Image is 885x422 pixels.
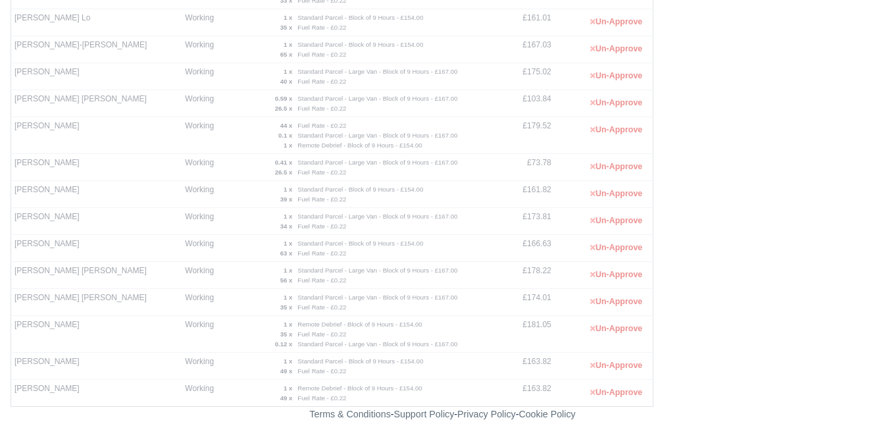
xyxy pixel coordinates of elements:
[182,117,225,154] td: Working
[583,13,649,32] button: Un-Approve
[284,14,292,21] strong: 1 x
[182,90,225,117] td: Working
[280,223,293,230] strong: 34 x
[275,340,293,348] strong: 0.12 x
[182,289,225,316] td: Working
[280,122,293,129] strong: 44 x
[297,240,423,247] small: Standard Parcel - Block of 9 Hours - £154.00
[297,159,457,166] small: Standard Parcel - Large Van - Block of 9 Hours - £167.00
[297,357,423,365] small: Standard Parcel - Block of 9 Hours - £154.00
[11,208,182,235] td: [PERSON_NAME]
[284,267,292,274] strong: 1 x
[11,63,182,90] td: [PERSON_NAME]
[280,250,293,257] strong: 63 x
[493,117,555,154] td: £179.52
[493,181,555,208] td: £161.82
[182,235,225,262] td: Working
[297,223,346,230] small: Fuel Rate - £0.22
[11,289,182,316] td: [PERSON_NAME] [PERSON_NAME]
[275,169,293,176] strong: 26.5 x
[280,394,293,402] strong: 49 x
[280,24,293,31] strong: 35 x
[583,319,649,338] button: Un-Approve
[297,213,457,220] small: Standard Parcel - Large Van - Block of 9 Hours - £167.00
[284,213,292,220] strong: 1 x
[493,9,555,36] td: £161.01
[493,289,555,316] td: £174.01
[297,95,457,102] small: Standard Parcel - Large Van - Block of 9 Hours - £167.00
[280,196,293,203] strong: 39 x
[284,186,292,193] strong: 1 x
[278,132,292,139] strong: 0.1 x
[297,277,346,284] small: Fuel Rate - £0.22
[297,196,346,203] small: Fuel Rate - £0.22
[493,353,555,380] td: £163.82
[583,211,649,230] button: Un-Approve
[280,78,293,85] strong: 40 x
[583,383,649,402] button: Un-Approve
[280,51,293,58] strong: 65 x
[297,294,457,301] small: Standard Parcel - Large Van - Block of 9 Hours - £167.00
[284,41,292,48] strong: 1 x
[297,14,423,21] small: Standard Parcel - Block of 9 Hours - £154.00
[493,36,555,63] td: £167.03
[583,93,649,113] button: Un-Approve
[182,9,225,36] td: Working
[297,267,457,274] small: Standard Parcel - Large Van - Block of 9 Hours - £167.00
[583,292,649,311] button: Un-Approve
[11,36,182,63] td: [PERSON_NAME]-[PERSON_NAME]
[284,357,292,365] strong: 1 x
[297,394,346,402] small: Fuel Rate - £0.22
[182,353,225,380] td: Working
[297,340,457,348] small: Standard Parcel - Large Van - Block of 9 Hours - £167.00
[297,78,346,85] small: Fuel Rate - £0.22
[275,105,293,112] strong: 26.5 x
[284,240,292,247] strong: 1 x
[819,359,885,422] iframe: Chat Widget
[297,24,346,31] small: Fuel Rate - £0.22
[182,208,225,235] td: Working
[583,184,649,203] button: Un-Approve
[11,90,182,117] td: [PERSON_NAME] [PERSON_NAME]
[493,316,555,353] td: £181.05
[284,68,292,75] strong: 1 x
[11,353,182,380] td: [PERSON_NAME]
[297,321,422,328] small: Remote Debrief - Block of 9 Hours - £154.00
[284,142,292,149] strong: 1 x
[182,154,225,181] td: Working
[297,105,346,112] small: Fuel Rate - £0.22
[280,367,293,375] strong: 49 x
[280,303,293,311] strong: 35 x
[583,265,649,284] button: Un-Approve
[457,409,516,419] a: Privacy Policy
[309,409,390,419] a: Terms & Conditions
[182,380,225,407] td: Working
[583,40,649,59] button: Un-Approve
[493,380,555,407] td: £163.82
[182,262,225,289] td: Working
[493,235,555,262] td: £166.63
[297,303,346,311] small: Fuel Rate - £0.22
[280,330,293,338] strong: 35 x
[182,63,225,90] td: Working
[518,409,575,419] a: Cookie Policy
[297,367,346,375] small: Fuel Rate - £0.22
[583,157,649,176] button: Un-Approve
[297,41,423,48] small: Standard Parcel - Block of 9 Hours - £154.00
[11,380,182,407] td: [PERSON_NAME]
[297,330,346,338] small: Fuel Rate - £0.22
[182,181,225,208] td: Working
[297,142,422,149] small: Remote Debrief - Block of 9 Hours - £154.00
[11,9,182,36] td: [PERSON_NAME] Lo
[11,154,182,181] td: [PERSON_NAME]
[68,407,818,422] div: - - -
[493,63,555,90] td: £175.02
[297,122,346,129] small: Fuel Rate - £0.22
[284,321,292,328] strong: 1 x
[297,186,423,193] small: Standard Parcel - Block of 9 Hours - £154.00
[182,36,225,63] td: Working
[11,262,182,289] td: [PERSON_NAME] [PERSON_NAME]
[583,238,649,257] button: Un-Approve
[297,250,346,257] small: Fuel Rate - £0.22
